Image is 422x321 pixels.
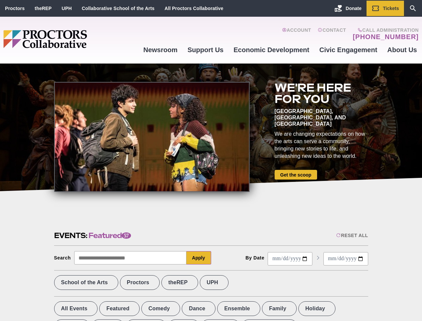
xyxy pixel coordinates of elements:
div: Search [54,255,71,260]
span: Call Administration [351,27,419,33]
a: [PHONE_NUMBER] [353,33,419,41]
a: Economic Development [229,41,314,59]
h2: Events: [54,230,131,241]
a: Donate [329,1,367,16]
a: UPH [62,6,72,11]
a: Civic Engagement [314,41,382,59]
label: Family [262,301,297,316]
span: 57 [122,232,131,239]
a: Collaborative School of the Arts [82,6,155,11]
div: Reset All [336,233,368,238]
label: Featured [99,301,140,316]
a: All Proctors Collaborative [164,6,223,11]
a: About Us [382,41,422,59]
button: Apply [186,251,211,264]
label: All Events [54,301,98,316]
span: Tickets [383,6,399,11]
span: Featured [89,230,131,241]
a: Get the scoop [275,170,317,180]
label: Holiday [298,301,335,316]
a: Proctors [5,6,25,11]
img: Proctors logo [3,30,138,48]
a: Tickets [367,1,404,16]
a: Account [282,27,311,41]
a: theREP [35,6,52,11]
div: By Date [246,255,265,260]
label: UPH [200,275,229,290]
label: Ensemble [217,301,260,316]
label: Dance [182,301,216,316]
label: School of the Arts [54,275,118,290]
div: We are changing expectations on how the arts can serve a community, bringing new stories to life,... [275,130,368,160]
label: theREP [161,275,198,290]
a: Newsroom [138,41,182,59]
a: Search [404,1,422,16]
h2: We're here for you [275,82,368,105]
label: Proctors [120,275,160,290]
a: Contact [318,27,346,41]
span: Donate [346,6,362,11]
label: Comedy [141,301,180,316]
div: [GEOGRAPHIC_DATA], [GEOGRAPHIC_DATA], and [GEOGRAPHIC_DATA] [275,108,368,127]
a: Support Us [182,41,229,59]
